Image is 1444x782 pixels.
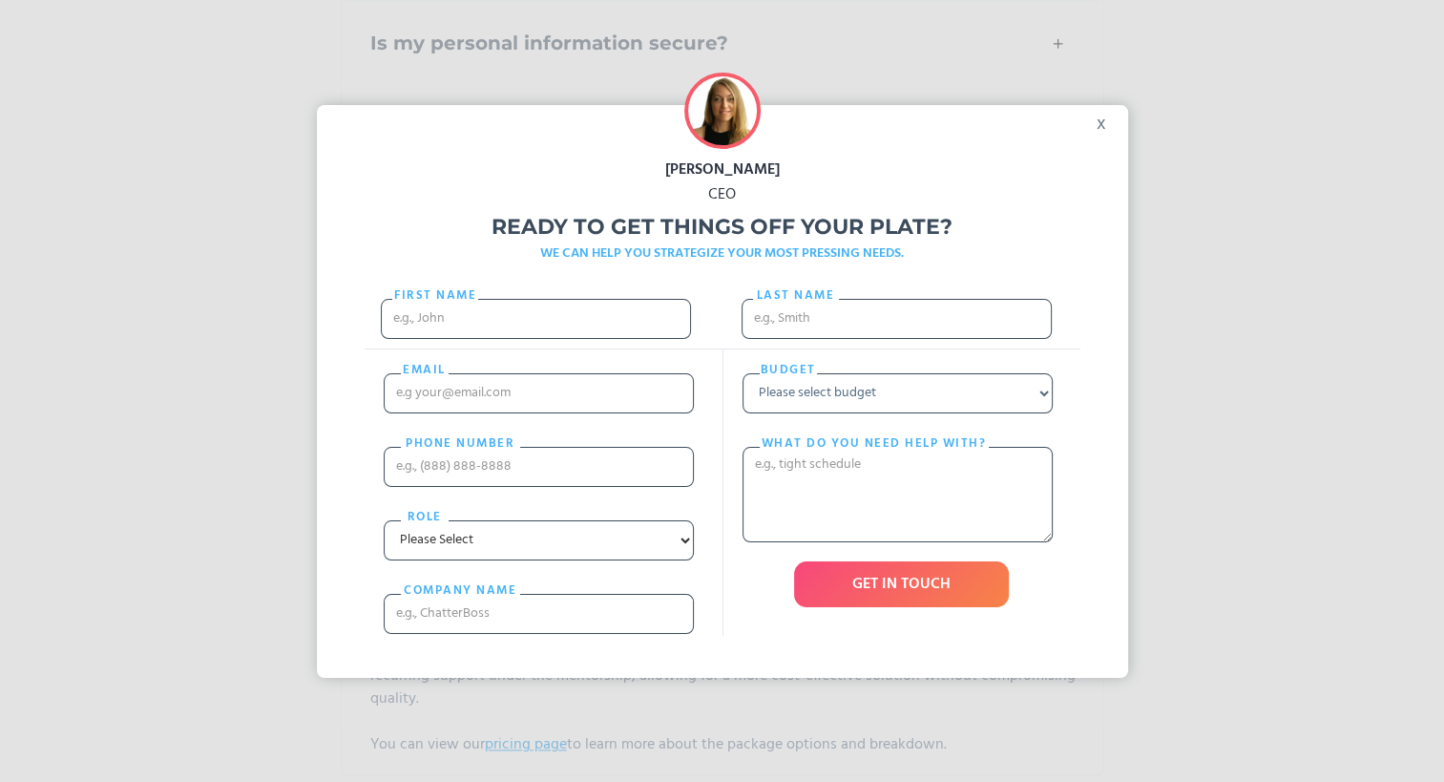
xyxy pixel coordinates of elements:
label: Budget [760,361,817,380]
label: First Name [392,286,478,306]
label: PHONE nUMBER [401,434,520,454]
label: cOMPANY NAME [401,581,520,601]
input: e.g., ChatterBoss [384,594,694,634]
input: e.g., Smith [742,299,1052,339]
input: e.g., John [381,299,691,339]
input: GET IN TOUCH [794,561,1009,607]
div: [PERSON_NAME] [317,158,1128,182]
label: Role [401,508,449,527]
div: CEO [317,182,1128,207]
input: e.g your@email.com [384,373,694,413]
input: e.g., (888) 888-8888 [384,447,694,487]
div: x [1085,105,1128,134]
strong: WE CAN HELP YOU STRATEGIZE YOUR MOST PRESSING NEEDS. [540,243,904,264]
label: What do you need help with? [760,434,989,454]
strong: Ready to get things off your plate? [492,214,952,240]
form: Freebie Popup Form 2021 [365,275,1080,653]
label: email [401,361,449,380]
label: Last name [753,286,839,306]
